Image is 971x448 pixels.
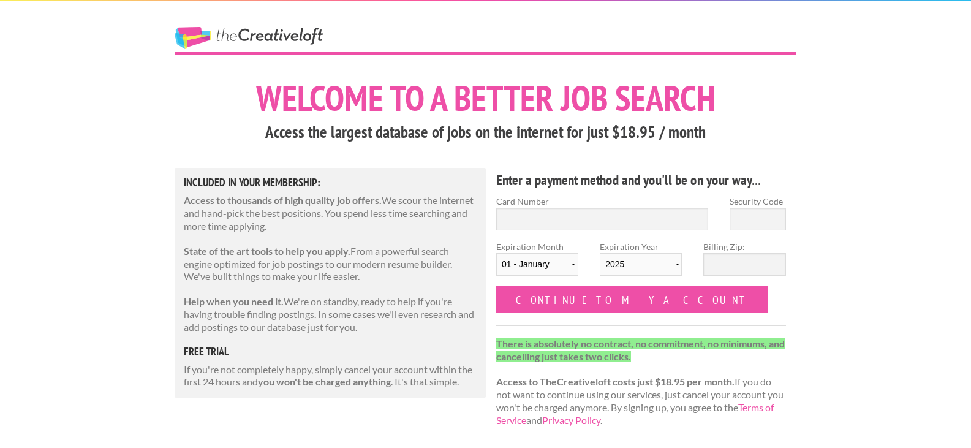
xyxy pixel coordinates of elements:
p: If you do not want to continue using our services, just cancel your account you won't be charged ... [496,338,786,427]
h5: Included in Your Membership: [184,177,477,188]
p: We're on standby, ready to help if you're having trouble finding postings. In some cases we'll ev... [184,295,477,333]
strong: State of the art tools to help you apply. [184,245,350,257]
select: Expiration Month [496,253,578,276]
label: Expiration Year [600,240,682,286]
label: Card Number [496,195,708,208]
p: From a powerful search engine optimized for job postings to our modern resume builder. We've buil... [184,245,477,283]
select: Expiration Year [600,253,682,276]
h3: Access the largest database of jobs on the internet for just $18.95 / month [175,121,796,144]
h5: free trial [184,346,477,357]
strong: Help when you need it. [184,295,284,307]
strong: you won't be charged anything [258,376,391,387]
label: Billing Zip: [703,240,785,253]
a: Terms of Service [496,401,774,426]
a: Privacy Policy [542,414,600,426]
h1: Welcome to a better job search [175,80,796,116]
strong: Access to TheCreativeloft costs just $18.95 per month. [496,376,735,387]
strong: There is absolutely no contract, no commitment, no minimums, and cancelling just takes two clicks. [496,338,785,362]
p: If you're not completely happy, simply cancel your account within the first 24 hours and . It's t... [184,363,477,389]
p: We scour the internet and hand-pick the best positions. You spend less time searching and more ti... [184,194,477,232]
label: Expiration Month [496,240,578,286]
a: The Creative Loft [175,27,323,49]
label: Security Code [730,195,786,208]
strong: Access to thousands of high quality job offers. [184,194,382,206]
input: Continue to my account [496,286,768,313]
h4: Enter a payment method and you'll be on your way... [496,170,786,190]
